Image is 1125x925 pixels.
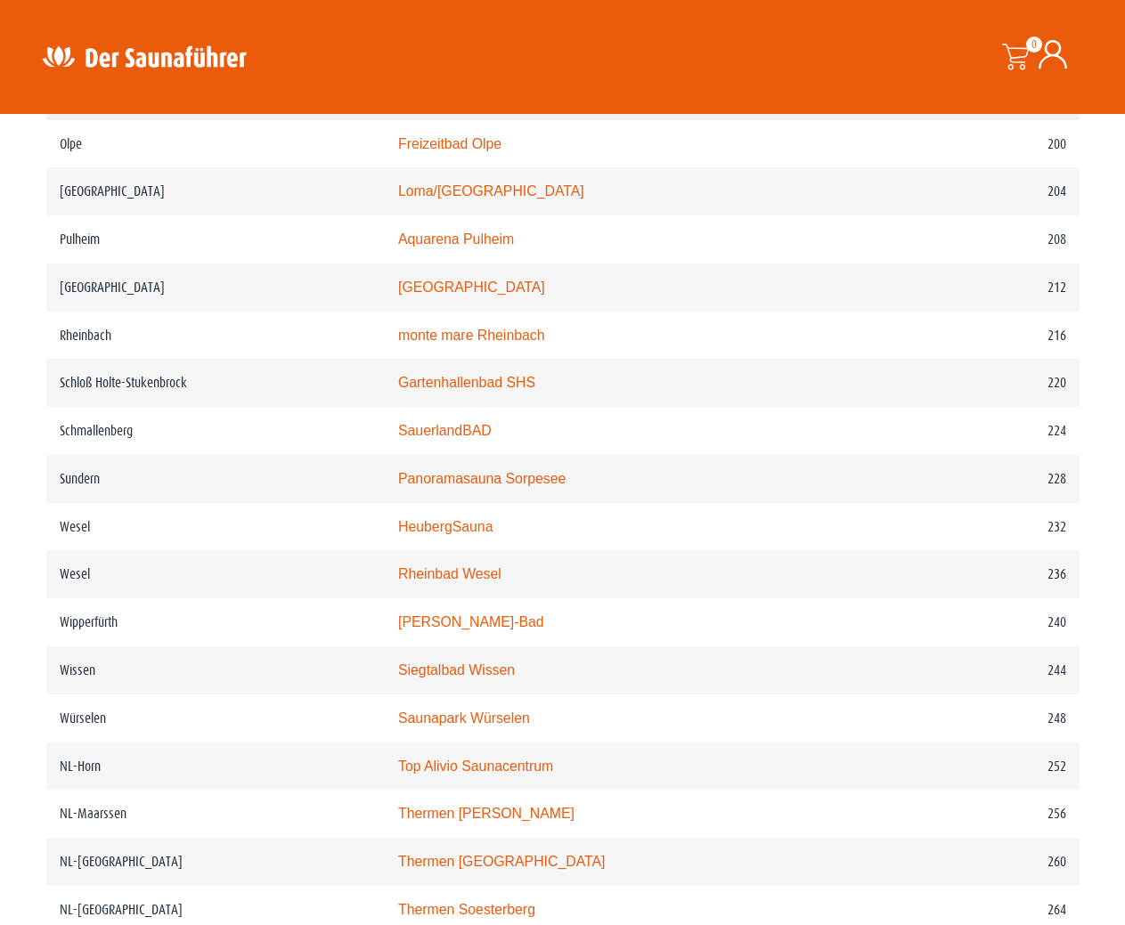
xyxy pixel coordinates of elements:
td: 256 [893,790,1079,838]
a: Top Alivio Saunacentrum [398,759,553,774]
td: 212 [893,264,1079,312]
span: 0 [1026,37,1042,53]
td: Schmallenberg [46,407,385,455]
td: 200 [893,120,1079,168]
td: 224 [893,407,1079,455]
td: Wissen [46,646,385,694]
a: Aquarena Pulheim [398,231,514,247]
td: Olpe [46,120,385,168]
td: 244 [893,646,1079,694]
a: [GEOGRAPHIC_DATA] [398,280,545,295]
td: [GEOGRAPHIC_DATA] [46,264,385,312]
a: Freizeitbad Olpe [398,136,501,151]
td: Wesel [46,550,385,598]
a: monte mare Rheinbach [398,328,545,343]
a: Siegtalbad Wissen [398,662,515,678]
td: Rheinbach [46,312,385,360]
a: Rheinbad Wesel [398,566,501,581]
td: Wipperfürth [46,598,385,646]
td: 236 [893,550,1079,598]
a: Thermen [GEOGRAPHIC_DATA] [398,854,606,869]
td: 260 [893,838,1079,886]
a: [PERSON_NAME]-Bad [398,614,544,629]
td: 208 [893,215,1079,264]
td: 252 [893,742,1079,791]
a: Thermen [PERSON_NAME] [398,806,575,821]
a: HeubergSauna [398,519,493,534]
a: Panoramasauna Sorpesee [398,471,566,486]
td: [GEOGRAPHIC_DATA] [46,167,385,215]
td: Pulheim [46,215,385,264]
a: Gartenhallenbad SHS [398,375,535,390]
a: Saunapark Würselen [398,710,530,726]
td: 240 [893,598,1079,646]
td: 216 [893,312,1079,360]
td: NL-Maarssen [46,790,385,838]
a: Loma/[GEOGRAPHIC_DATA] [398,183,584,199]
a: Thermen Soesterberg [398,902,535,917]
td: Schloß Holte-Stukenbrock [46,359,385,407]
td: Wesel [46,503,385,551]
td: NL-[GEOGRAPHIC_DATA] [46,838,385,886]
td: 220 [893,359,1079,407]
td: NL-Horn [46,742,385,791]
td: Würselen [46,694,385,742]
td: 248 [893,694,1079,742]
td: 232 [893,503,1079,551]
td: 228 [893,455,1079,503]
a: SauerlandBAD [398,423,492,438]
td: 204 [893,167,1079,215]
td: Sundern [46,455,385,503]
